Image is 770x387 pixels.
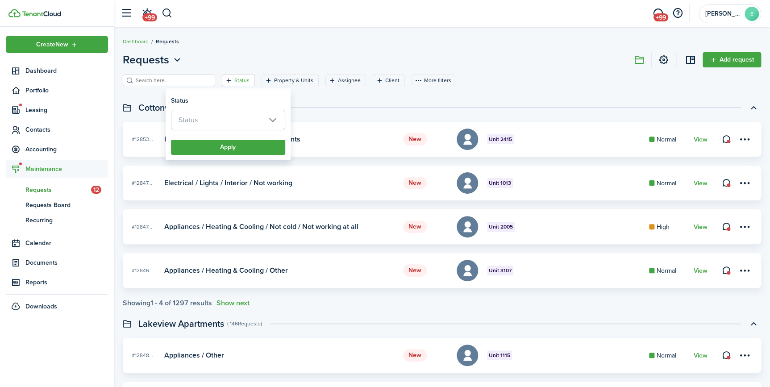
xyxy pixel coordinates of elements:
[487,266,513,275] badge: Unit 3107
[227,320,262,328] swimlane-subtitle: ( 146 Requests )
[649,2,666,25] a: Messaging
[694,136,708,143] a: View
[403,177,427,189] status: New
[489,351,510,359] span: Unit 1115
[6,212,108,228] a: Recurring
[150,298,188,308] pagination-page-total: 1 - 4 of 1297
[164,223,358,231] card-title: Appliances / Heating & Cooling / Not cold / Not working at all
[216,299,250,307] button: Show next
[325,75,366,86] filter-tag: Open filter
[133,76,212,85] input: Search here...
[36,42,68,48] span: Create New
[25,302,57,311] span: Downloads
[670,6,685,21] button: Open resource center
[274,76,313,84] filter-tag-label: Property & Units
[123,52,183,68] button: Requests
[25,216,108,225] span: Recurring
[164,179,292,187] card-title: Electrical / Lights / Interior / Not working
[703,52,761,67] a: Add request
[164,351,224,359] card-title: Appliances / Other
[25,125,108,134] span: Contacts
[132,179,152,187] span: #12847...
[694,267,708,275] a: View
[649,266,685,275] card-mark: Normal
[694,180,708,187] a: View
[156,37,179,46] span: Requests
[118,5,135,22] button: Open sidebar
[8,9,21,17] img: TenantCloud
[403,133,427,146] status: New
[25,258,108,267] span: Documents
[123,52,183,68] button: Open menu
[25,278,108,287] span: Reports
[25,105,108,115] span: Leasing
[6,36,108,53] button: Open menu
[179,115,198,125] span: Status
[142,13,157,21] span: +99
[138,317,224,330] swimlane-title: Lakeview Apartments
[164,135,300,143] card-title: Household / Pest control / Inside / Rodents
[487,134,514,144] badge: Unit 2415
[25,86,108,95] span: Portfolio
[123,299,212,307] div: Showing results
[123,122,761,307] maintenance-list-swimlane-item: Toggle accordion
[649,135,685,144] card-mark: Normal
[25,200,108,210] span: Requests Board
[385,76,400,84] filter-tag-label: Client
[25,145,108,154] span: Accounting
[6,274,108,291] a: Reports
[649,179,685,188] card-mark: Normal
[132,266,153,275] span: #12846...
[262,75,319,86] filter-tag: Open filter
[25,66,108,75] span: Dashboard
[403,349,427,362] status: New
[694,352,708,359] a: View
[132,135,153,143] span: #12853...
[487,178,513,188] badge: Unit 1013
[25,238,108,248] span: Calendar
[705,11,741,17] span: Elisa
[653,13,668,21] span: +99
[138,101,235,114] swimlane-title: Cottonwood Apartments
[489,179,511,187] span: Unit 1013
[25,185,91,195] span: Requests
[373,75,405,86] filter-tag: Open filter
[138,2,155,25] a: Notifications
[487,350,512,360] badge: Unit 1115
[403,221,427,233] status: New
[234,76,250,84] filter-tag-label: Status
[489,135,512,143] span: Unit 2415
[746,100,761,115] button: Toggle accordion
[489,223,513,231] span: Unit 2005
[123,37,149,46] a: Dashboard
[745,7,759,21] avatar-text: E
[6,62,108,79] a: Dashboard
[164,266,288,275] card-title: Appliances / Heating & Cooling / Other
[694,224,708,231] a: View
[132,223,152,231] span: #12847...
[123,52,169,68] span: Requests
[403,264,427,277] status: New
[649,222,685,232] card-mark: High
[25,164,108,174] span: Maintenance
[91,186,101,194] span: 12
[22,11,61,17] img: TenantCloud
[6,197,108,212] a: Requests Board
[162,6,173,21] button: Search
[171,96,188,105] h3: Status
[649,351,685,360] card-mark: Normal
[338,76,361,84] filter-tag-label: Assignee
[487,222,515,232] badge: Unit 2005
[132,351,153,359] span: #12848...
[746,316,761,331] button: Toggle accordion
[6,182,108,197] a: Requests12
[222,75,255,86] filter-tag: Open filter
[412,75,454,86] button: More filters
[489,266,512,275] span: Unit 3107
